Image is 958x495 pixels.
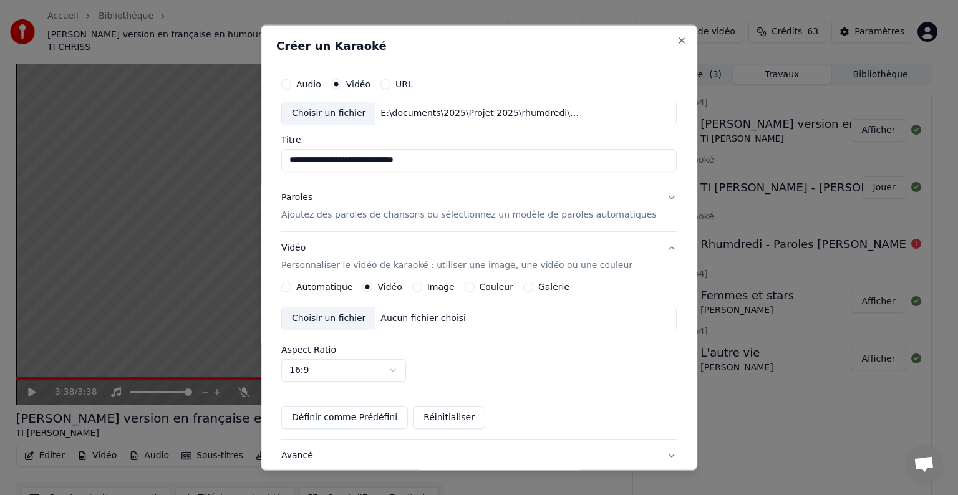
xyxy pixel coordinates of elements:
label: Audio [296,80,321,89]
p: Ajoutez des paroles de chansons ou sélectionnez un modèle de paroles automatiques [281,209,657,221]
button: Définir comme Prédéfini [281,406,408,429]
h2: Créer un Karaoké [276,41,682,52]
label: URL [395,80,413,89]
label: Titre [281,135,677,144]
label: Aspect Ratio [281,345,677,354]
label: Couleur [480,282,513,291]
div: Vidéo [281,242,632,272]
p: Personnaliser le vidéo de karaoké : utiliser une image, une vidéo ou une couleur [281,259,632,272]
div: E:\documents\2025\Projet 2025\rhumdredi\Rhumdredi [DATE] finale.mp4 [376,107,588,120]
label: Vidéo [378,282,402,291]
div: Choisir un fichier [282,307,375,330]
button: Avancé [281,440,677,472]
label: Vidéo [346,80,370,89]
label: Image [427,282,455,291]
div: Choisir un fichier [282,102,375,125]
div: VidéoPersonnaliser le vidéo de karaoké : utiliser une image, une vidéo ou une couleur [281,282,677,439]
label: Galerie [538,282,569,291]
div: Paroles [281,191,312,204]
label: Automatique [296,282,352,291]
button: Réinitialiser [413,406,485,429]
button: ParolesAjoutez des paroles de chansons ou sélectionnez un modèle de paroles automatiques [281,181,677,231]
div: Aucun fichier choisi [376,312,472,325]
button: VidéoPersonnaliser le vidéo de karaoké : utiliser une image, une vidéo ou une couleur [281,232,677,282]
